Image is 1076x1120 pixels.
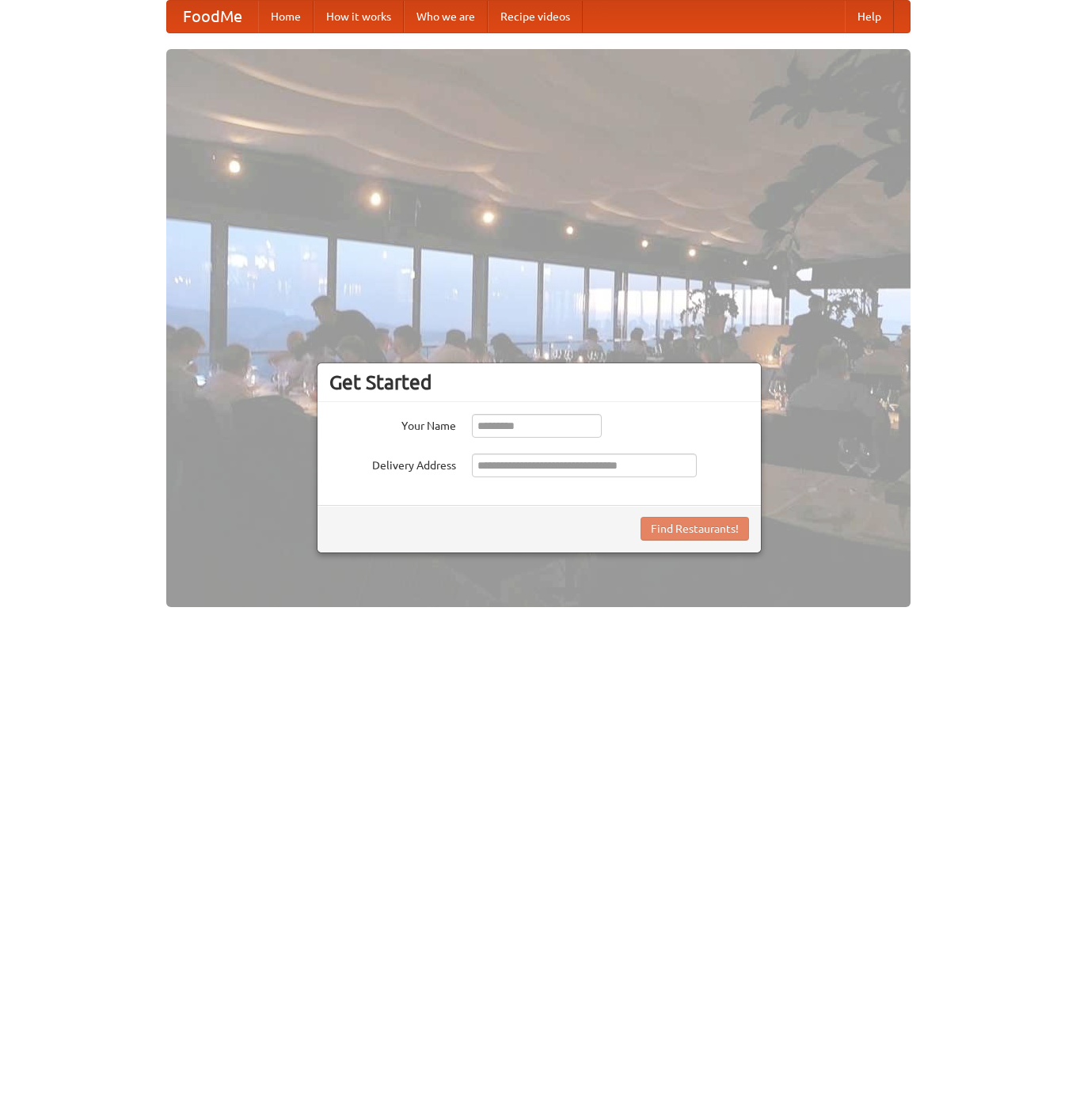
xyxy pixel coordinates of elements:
[329,370,749,394] h3: Get Started
[314,1,404,32] a: How it works
[404,1,488,32] a: Who we are
[258,1,314,32] a: Home
[845,1,894,32] a: Help
[641,517,749,541] button: Find Restaurants!
[488,1,583,32] a: Recipe videos
[329,414,456,434] label: Your Name
[167,1,258,32] a: FoodMe
[329,454,456,473] label: Delivery Address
